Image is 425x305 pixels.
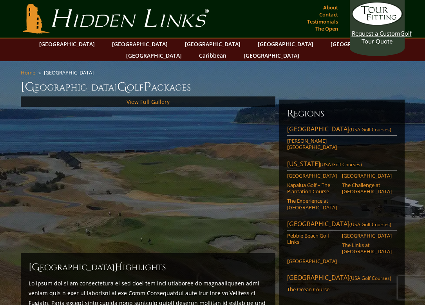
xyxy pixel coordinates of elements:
[317,9,340,20] a: Contact
[287,107,397,120] h6: Regions
[342,172,392,179] a: [GEOGRAPHIC_DATA]
[321,2,340,13] a: About
[181,38,244,50] a: [GEOGRAPHIC_DATA]
[287,220,397,231] a: [GEOGRAPHIC_DATA](USA Golf Courses)
[352,29,400,37] span: Request a Custom
[305,16,340,27] a: Testimonials
[327,38,390,50] a: [GEOGRAPHIC_DATA]
[349,221,391,228] span: (USA Golf Courses)
[352,2,403,45] a: Request a CustomGolf Tour Quote
[287,160,397,171] a: [US_STATE](USA Golf Courses)
[117,79,127,95] span: G
[287,138,337,151] a: [PERSON_NAME][GEOGRAPHIC_DATA]
[342,182,392,195] a: The Challenge at [GEOGRAPHIC_DATA]
[35,38,99,50] a: [GEOGRAPHIC_DATA]
[122,50,186,61] a: [GEOGRAPHIC_DATA]
[254,38,317,50] a: [GEOGRAPHIC_DATA]
[44,69,97,76] li: [GEOGRAPHIC_DATA]
[127,98,170,105] a: View Full Gallery
[287,258,337,264] a: [GEOGRAPHIC_DATA]
[21,69,35,76] a: Home
[349,275,391,281] span: (USA Golf Courses)
[108,38,172,50] a: [GEOGRAPHIC_DATA]
[287,286,337,292] a: The Ocean Course
[21,79,405,95] h1: [GEOGRAPHIC_DATA] olf ackages
[195,50,230,61] a: Caribbean
[313,23,340,34] a: The Open
[342,242,392,255] a: The Links at [GEOGRAPHIC_DATA]
[287,172,337,179] a: [GEOGRAPHIC_DATA]
[29,261,268,274] h2: [GEOGRAPHIC_DATA] ighlights
[287,198,337,211] a: The Experience at [GEOGRAPHIC_DATA]
[240,50,303,61] a: [GEOGRAPHIC_DATA]
[349,126,391,133] span: (USA Golf Courses)
[115,261,123,274] span: H
[287,125,397,136] a: [GEOGRAPHIC_DATA](USA Golf Courses)
[287,182,337,195] a: Kapalua Golf – The Plantation Course
[320,161,362,168] span: (USA Golf Courses)
[342,232,392,239] a: [GEOGRAPHIC_DATA]
[287,232,337,245] a: Pebble Beach Golf Links
[287,273,397,284] a: [GEOGRAPHIC_DATA](USA Golf Courses)
[144,79,151,95] span: P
